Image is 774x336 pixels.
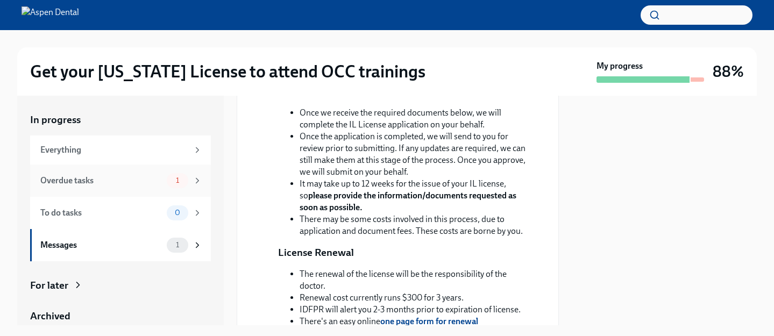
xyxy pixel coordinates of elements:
[30,135,211,165] a: Everything
[30,113,211,127] a: In progress
[40,175,162,187] div: Overdue tasks
[169,241,186,249] span: 1
[22,6,79,24] img: Aspen Dental
[168,209,187,217] span: 0
[30,165,211,197] a: Overdue tasks1
[300,107,532,131] li: Once we receive the required documents below, we will complete the IL License application on your...
[40,207,162,219] div: To do tasks
[30,278,68,292] div: For later
[30,61,425,82] h2: Get your [US_STATE] License to attend OCC trainings
[169,176,186,184] span: 1
[300,178,532,213] li: It may take up to 12 weeks for the issue of your IL license, so
[300,268,532,292] li: The renewal of the license will be the responsibility of the doctor.
[713,62,744,81] h3: 88%
[300,292,532,304] li: Renewal cost currently runs $300 for 3 years.
[300,316,532,327] li: There's an easy online
[300,190,516,212] strong: please provide the information/documents requested as soon as possible.
[40,144,188,156] div: Everything
[380,316,478,326] a: one page form for renewal
[30,229,211,261] a: Messages1
[278,246,354,260] p: License Renewal
[30,309,211,323] a: Archived
[300,131,532,178] li: Once the application is completed, we will send to you for review prior to submitting. If any upd...
[300,213,532,237] li: There may be some costs involved in this process, due to application and document fees. These cos...
[300,304,532,316] li: IDFPR will alert you 2-3 months prior to expiration of license.
[597,60,643,72] strong: My progress
[30,278,211,292] a: For later
[40,239,162,251] div: Messages
[30,197,211,229] a: To do tasks0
